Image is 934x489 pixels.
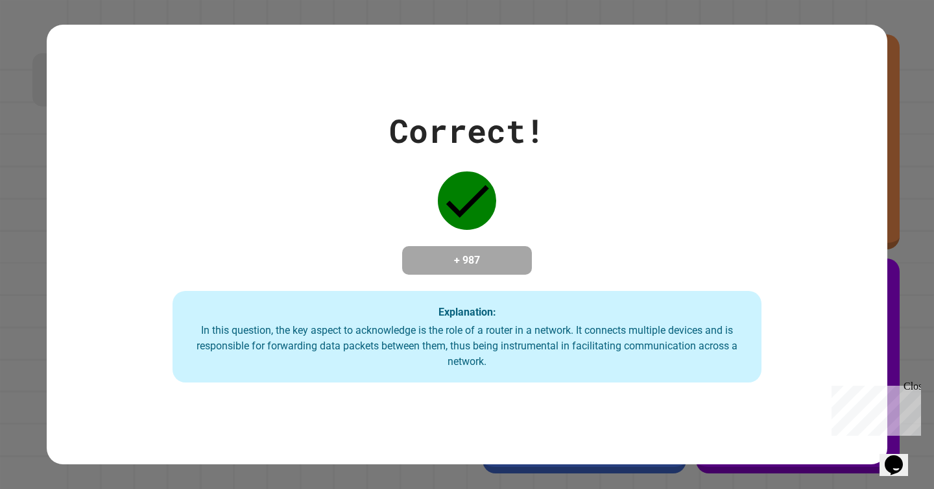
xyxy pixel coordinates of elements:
[389,107,545,155] div: Correct!
[415,253,519,268] h4: + 987
[186,323,748,370] div: In this question, the key aspect to acknowledge is the role of a router in a network. It connects...
[5,5,90,82] div: Chat with us now!Close
[826,381,921,436] iframe: chat widget
[880,437,921,476] iframe: chat widget
[438,305,496,318] strong: Explanation:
